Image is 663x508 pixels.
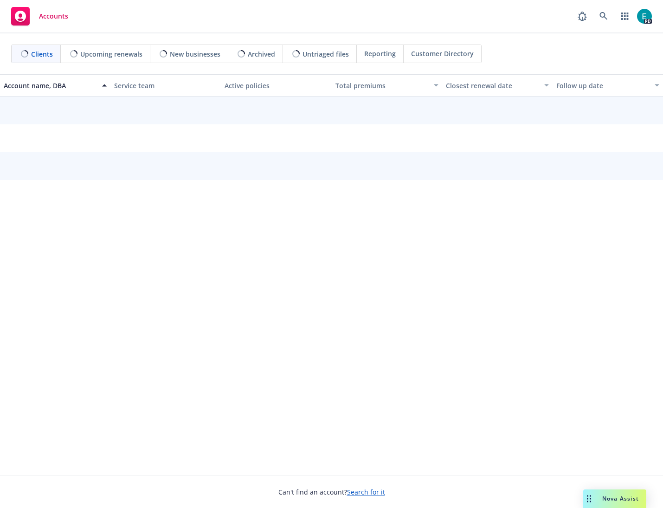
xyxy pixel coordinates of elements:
[248,49,275,59] span: Archived
[332,74,442,96] button: Total premiums
[583,489,646,508] button: Nova Assist
[602,495,639,502] span: Nova Assist
[31,49,53,59] span: Clients
[553,74,663,96] button: Follow up date
[556,81,649,90] div: Follow up date
[616,7,634,26] a: Switch app
[4,81,97,90] div: Account name, DBA
[446,81,539,90] div: Closest renewal date
[637,9,652,24] img: photo
[594,7,613,26] a: Search
[411,49,474,58] span: Customer Directory
[110,74,221,96] button: Service team
[347,488,385,496] a: Search for it
[170,49,220,59] span: New businesses
[221,74,331,96] button: Active policies
[114,81,217,90] div: Service team
[39,13,68,20] span: Accounts
[225,81,328,90] div: Active policies
[303,49,349,59] span: Untriaged files
[278,487,385,497] span: Can't find an account?
[80,49,142,59] span: Upcoming renewals
[442,74,553,96] button: Closest renewal date
[364,49,396,58] span: Reporting
[573,7,592,26] a: Report a Bug
[335,81,428,90] div: Total premiums
[7,3,72,29] a: Accounts
[583,489,595,508] div: Drag to move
